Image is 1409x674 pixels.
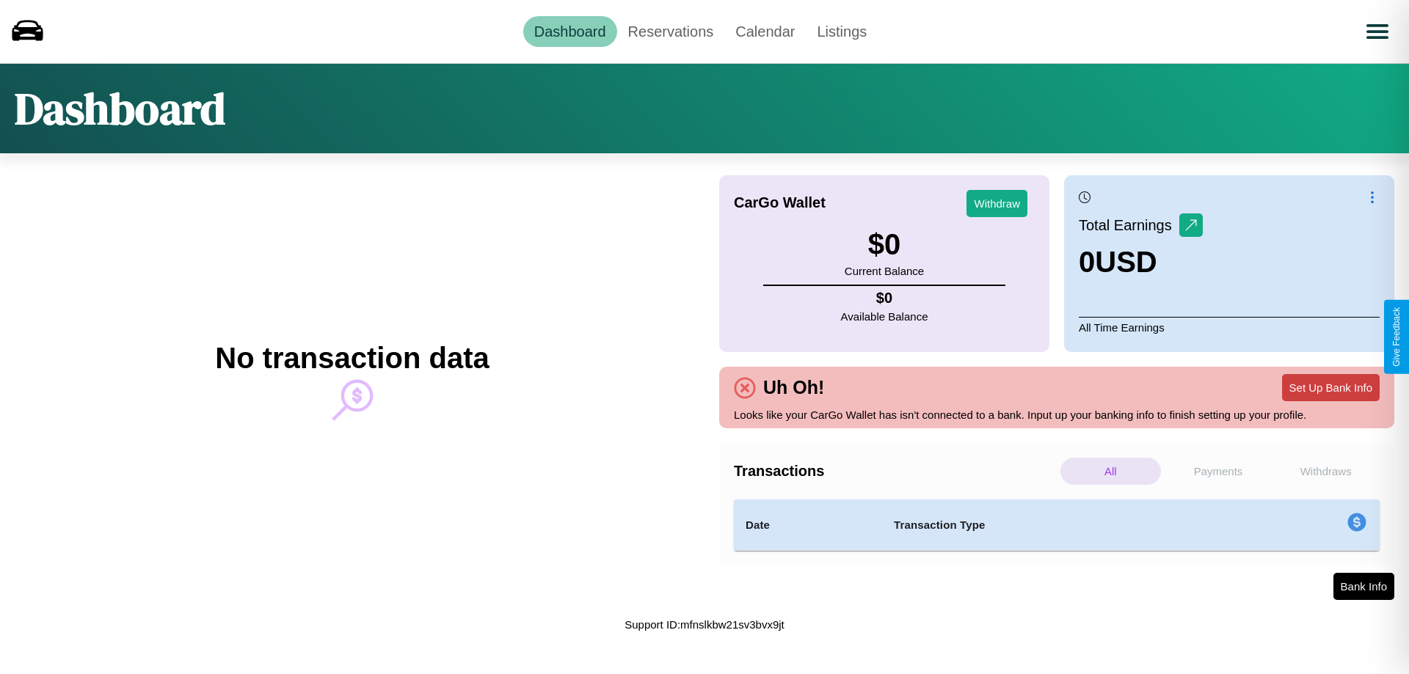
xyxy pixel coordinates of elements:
h4: Transaction Type [894,516,1227,534]
p: Support ID: mfnslkbw21sv3bvx9jt [625,615,784,634]
h4: Transactions [734,463,1057,480]
p: All [1060,458,1161,485]
h4: CarGo Wallet [734,194,826,211]
h4: $ 0 [841,290,928,307]
div: Give Feedback [1391,307,1402,367]
button: Withdraw [966,190,1027,217]
h2: No transaction data [215,342,489,375]
a: Calendar [724,16,806,47]
button: Bank Info [1333,573,1394,600]
p: Withdraws [1275,458,1376,485]
p: Looks like your CarGo Wallet has isn't connected to a bank. Input up your banking info to finish ... [734,405,1380,425]
p: Current Balance [845,261,924,281]
button: Set Up Bank Info [1282,374,1380,401]
p: Available Balance [841,307,928,326]
table: simple table [734,499,1380,551]
h3: $ 0 [845,228,924,261]
h4: Date [746,516,870,534]
h3: 0 USD [1079,246,1203,279]
h1: Dashboard [15,78,225,139]
h4: Uh Oh! [756,377,831,398]
p: Payments [1168,458,1269,485]
a: Listings [806,16,878,47]
button: Open menu [1357,11,1398,52]
p: All Time Earnings [1079,317,1380,337]
p: Total Earnings [1079,212,1179,238]
a: Reservations [617,16,725,47]
a: Dashboard [523,16,617,47]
